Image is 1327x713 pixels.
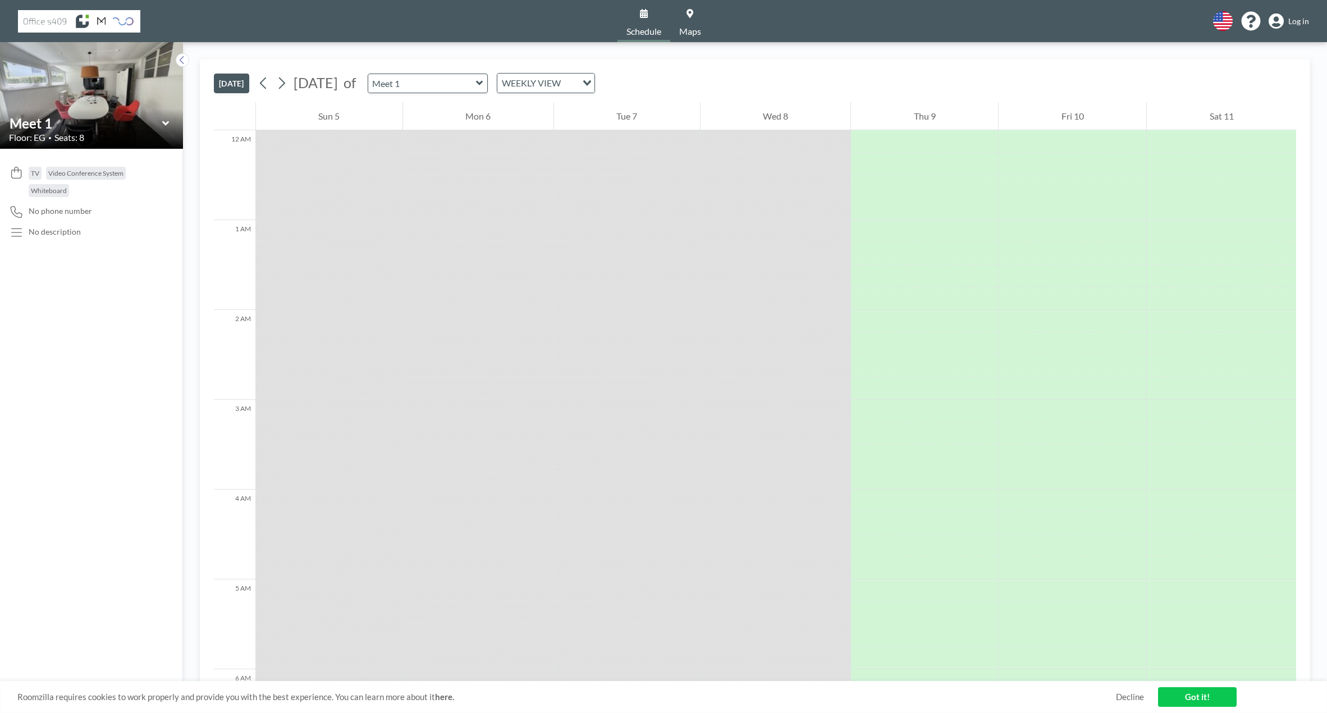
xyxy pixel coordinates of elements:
[214,310,255,400] div: 2 AM
[497,74,594,93] div: Search for option
[626,27,661,36] span: Schedule
[31,186,67,195] span: Whiteboard
[679,27,701,36] span: Maps
[1269,13,1309,29] a: Log in
[554,102,700,130] div: Tue 7
[344,74,356,92] span: of
[500,76,563,90] span: WEEKLY VIEW
[368,74,476,93] input: Meet 1
[999,102,1146,130] div: Fri 10
[29,227,81,237] div: No description
[1288,16,1309,26] span: Log in
[29,206,92,216] span: No phone number
[403,102,553,130] div: Mon 6
[31,169,39,177] span: TV
[48,169,123,177] span: Video Conference System
[214,579,255,669] div: 5 AM
[214,400,255,490] div: 3 AM
[1158,687,1237,707] a: Got it!
[701,102,851,130] div: Wed 8
[10,115,162,131] input: Meet 1
[214,130,255,220] div: 12 AM
[54,132,84,143] span: Seats: 8
[17,692,1116,702] span: Roomzilla requires cookies to work properly and provide you with the best experience. You can lea...
[256,102,402,130] div: Sun 5
[851,102,998,130] div: Thu 9
[1147,102,1296,130] div: Sat 11
[18,10,140,33] img: organization-logo
[48,134,52,141] span: •
[214,220,255,310] div: 1 AM
[435,692,454,702] a: here.
[1116,692,1144,702] a: Decline
[564,76,576,90] input: Search for option
[294,74,338,91] span: [DATE]
[9,132,45,143] span: Floor: EG
[214,490,255,579] div: 4 AM
[214,74,249,93] button: [DATE]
